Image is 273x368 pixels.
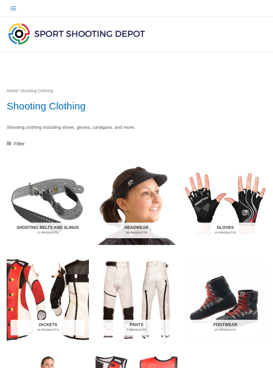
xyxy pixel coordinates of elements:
h2: Footwear [188,320,262,335]
button: Main menu toggle [7,2,20,15]
h2: Shooting Belts and Slings [11,223,85,238]
img: Gloves [184,160,266,246]
mark: 17 Products [11,231,85,235]
h2: Pants [100,320,173,335]
a: Visit product category Footwear [184,257,266,343]
nav: Breadcrumb [7,87,266,95]
h2: Headwear [100,223,173,238]
mark: 23 Products [188,328,262,332]
a: Visit product category Headwear [96,160,178,246]
a: Visit product category Gloves [184,160,266,246]
a: Home [7,89,18,93]
a: Visit product category Shooting Belts and Slings [7,160,89,246]
h2: Gloves [188,223,262,238]
h1: Shooting Clothing [7,99,266,113]
mark: 10 Products [11,328,85,332]
img: Headwear [96,160,178,246]
img: Footwear [184,257,266,343]
p: Shooting clothing including shoes, gloves, cardigans, and more. [7,123,266,131]
mark: 28 Products [100,231,173,235]
a: Filter [7,139,25,148]
h2: Jackets [11,320,85,335]
img: Jackets [7,257,89,343]
img: Sport Shooting Depot [7,21,146,46]
a: Visit product category Pants [96,257,178,343]
mark: 13 Products [188,231,262,235]
img: Shooting Belts and Slings [7,160,89,246]
img: Pants [96,257,178,343]
a: Visit product category Jackets [7,257,89,343]
mark: 7 Products [100,328,173,332]
span: Filter [14,139,25,148]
